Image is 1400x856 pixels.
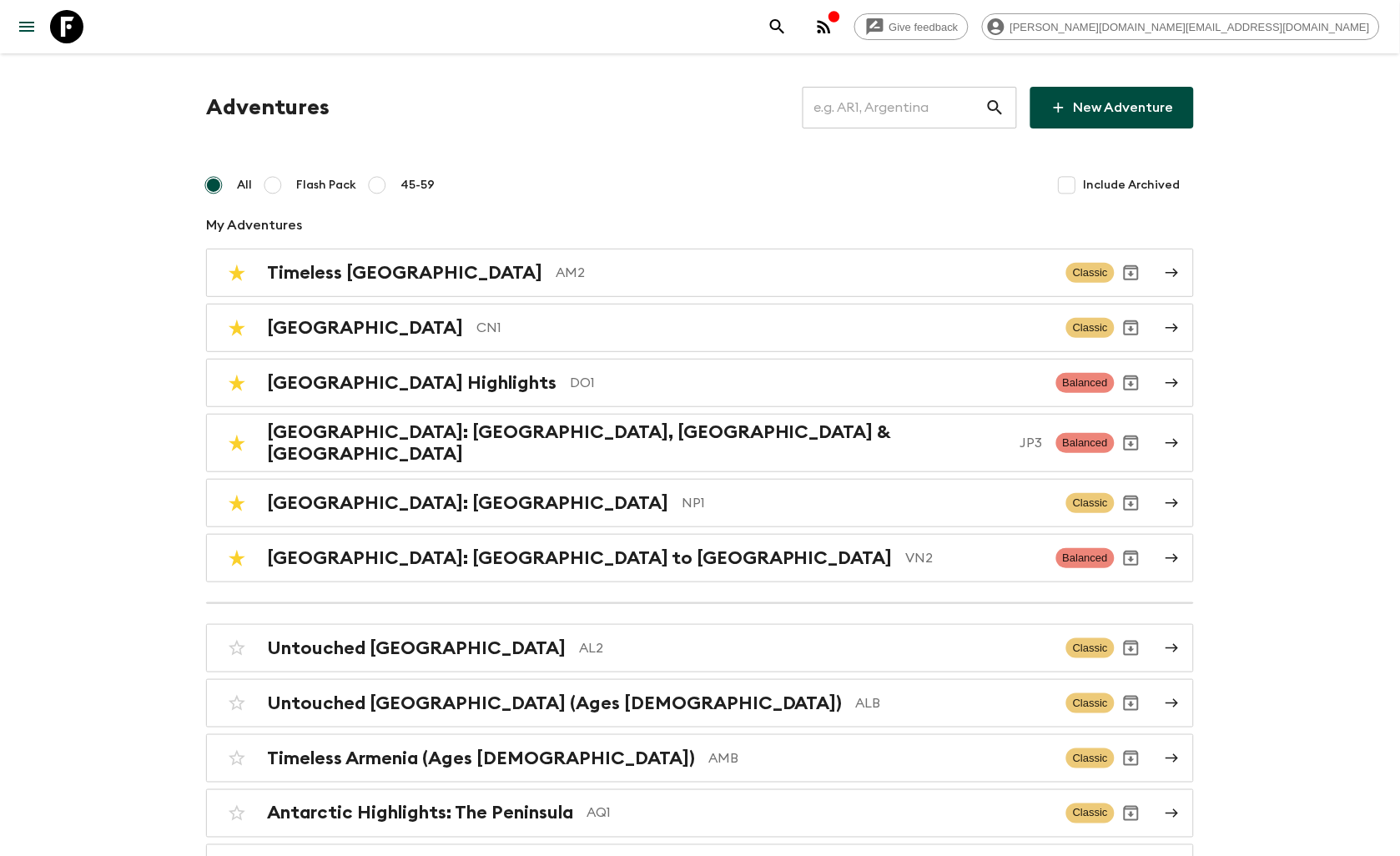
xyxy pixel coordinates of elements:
h2: [GEOGRAPHIC_DATA] [267,317,463,339]
a: Give feedback [854,13,969,40]
h2: [GEOGRAPHIC_DATA] Highlights [267,372,556,394]
h2: Untouched [GEOGRAPHIC_DATA] [267,637,566,659]
span: Classic [1066,803,1115,823]
span: Balanced [1056,548,1115,568]
h2: Untouched [GEOGRAPHIC_DATA] (Ages [DEMOGRAPHIC_DATA]) [267,692,843,714]
span: Classic [1066,263,1115,283]
p: AMB [708,748,1053,768]
p: AQ1 [587,803,1053,823]
p: VN2 [906,548,1043,568]
a: [GEOGRAPHIC_DATA]: [GEOGRAPHIC_DATA]NP1ClassicArchive [206,479,1194,527]
span: Classic [1066,693,1115,713]
h2: Antarctic Highlights: The Peninsula [267,803,573,824]
button: Archive [1115,687,1148,720]
input: e.g. AR1, Argentina [803,84,985,131]
button: Archive [1115,256,1148,290]
a: [GEOGRAPHIC_DATA]: [GEOGRAPHIC_DATA] to [GEOGRAPHIC_DATA]VN2BalancedArchive [206,534,1194,582]
span: All [237,177,252,194]
button: Archive [1115,366,1148,400]
h2: Timeless [GEOGRAPHIC_DATA] [267,262,542,284]
button: Archive [1115,426,1148,460]
button: search adventures [761,10,794,43]
h2: [GEOGRAPHIC_DATA]: [GEOGRAPHIC_DATA] [267,492,668,514]
span: Include Archived [1084,177,1181,194]
a: Untouched [GEOGRAPHIC_DATA] (Ages [DEMOGRAPHIC_DATA])ALBClassicArchive [206,679,1194,728]
span: Balanced [1056,373,1115,393]
h1: Adventures [206,91,330,124]
h2: [GEOGRAPHIC_DATA]: [GEOGRAPHIC_DATA] to [GEOGRAPHIC_DATA] [267,547,893,569]
button: Archive [1115,742,1148,775]
a: Timeless [GEOGRAPHIC_DATA]AM2ClassicArchive [206,249,1194,297]
p: JP3 [1020,433,1043,453]
span: Classic [1066,493,1115,513]
div: [PERSON_NAME][DOMAIN_NAME][EMAIL_ADDRESS][DOMAIN_NAME] [982,13,1380,40]
button: Archive [1115,311,1148,345]
p: AM2 [556,263,1053,283]
button: Archive [1115,797,1148,830]
span: Classic [1066,638,1115,658]
button: Archive [1115,632,1148,665]
button: Archive [1115,541,1148,575]
a: [GEOGRAPHIC_DATA]CN1ClassicArchive [206,304,1194,352]
a: [GEOGRAPHIC_DATA] HighlightsDO1BalancedArchive [206,359,1194,407]
span: 45-59 [400,177,435,194]
button: Archive [1115,486,1148,520]
a: Antarctic Highlights: The PeninsulaAQ1ClassicArchive [206,789,1194,838]
h2: Timeless Armenia (Ages [DEMOGRAPHIC_DATA]) [267,748,695,769]
p: ALB [856,693,1053,713]
a: New Adventure [1030,87,1194,128]
span: Give feedback [880,21,968,33]
span: [PERSON_NAME][DOMAIN_NAME][EMAIL_ADDRESS][DOMAIN_NAME] [1001,21,1379,33]
p: AL2 [579,638,1053,658]
h2: [GEOGRAPHIC_DATA]: [GEOGRAPHIC_DATA], [GEOGRAPHIC_DATA] & [GEOGRAPHIC_DATA] [267,421,1007,465]
span: Classic [1066,748,1115,768]
a: Untouched [GEOGRAPHIC_DATA]AL2ClassicArchive [206,624,1194,672]
p: CN1 [476,318,1053,338]
a: [GEOGRAPHIC_DATA]: [GEOGRAPHIC_DATA], [GEOGRAPHIC_DATA] & [GEOGRAPHIC_DATA]JP3BalancedArchive [206,414,1194,472]
p: NP1 [682,493,1053,513]
button: menu [10,10,43,43]
span: Flash Pack [296,177,356,194]
span: Balanced [1056,433,1115,453]
p: My Adventures [206,215,1194,235]
span: Classic [1066,318,1115,338]
p: DO1 [570,373,1043,393]
a: Timeless Armenia (Ages [DEMOGRAPHIC_DATA])AMBClassicArchive [206,734,1194,783]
